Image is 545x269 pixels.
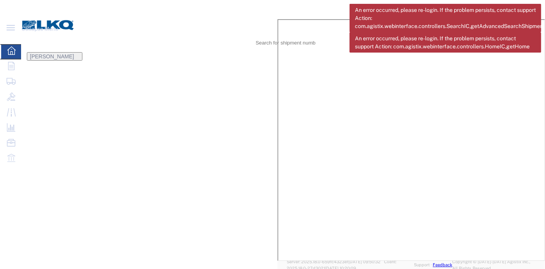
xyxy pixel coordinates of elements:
button: [PERSON_NAME] [27,52,82,61]
iframe: FS Legacy Container [277,19,545,261]
a: Feedback [433,262,453,267]
a: Support [414,262,433,267]
span: Server: 2025.18.0-659fc4323ef [287,259,381,264]
span: An error occurred, please re-login. If the problem persists, contact support Action: com.agistix.... [355,35,533,51]
span: Collapse Menu [21,21,64,36]
span: [DATE] 09:50:32 [348,259,381,264]
span: Praveen Nagaraj [30,53,74,59]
